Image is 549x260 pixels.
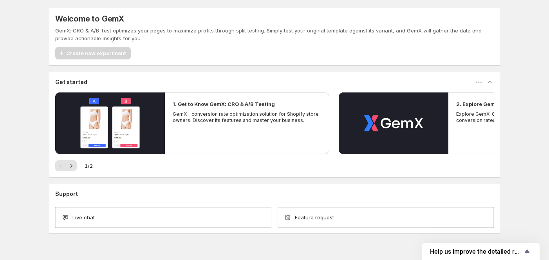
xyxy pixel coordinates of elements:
button: Next [66,160,77,171]
p: GemX - conversion rate optimization solution for Shopify store owners. Discover its features and ... [173,111,321,124]
h2: 1. Get to Know GemX: CRO & A/B Testing [173,100,275,108]
nav: Pagination [55,160,77,171]
button: Show survey - Help us improve the detailed report for A/B campaigns [430,247,532,256]
span: 1 / 2 [85,162,93,170]
span: Help us improve the detailed report for A/B campaigns [430,248,522,255]
button: Play video [55,92,165,154]
h3: Get started [55,78,87,86]
p: GemX: CRO & A/B Test optimizes your pages to maximize profits through split testing. Simply test ... [55,27,494,42]
h3: Support [55,190,78,198]
span: Live chat [72,213,95,221]
span: Feature request [295,213,334,221]
button: Play video [339,92,448,154]
h5: Welcome to GemX [55,14,124,23]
